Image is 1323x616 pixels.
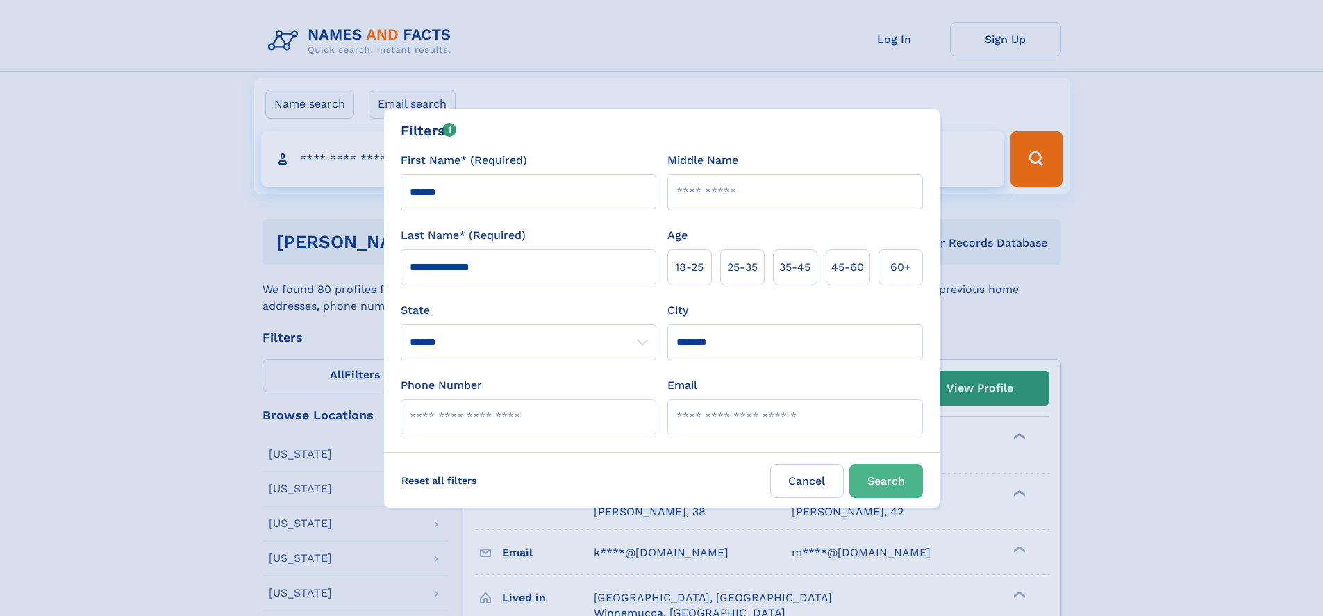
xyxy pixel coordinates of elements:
span: 25‑35 [727,259,758,276]
label: Middle Name [667,152,738,169]
label: Age [667,227,688,244]
label: First Name* (Required) [401,152,527,169]
span: 18‑25 [675,259,704,276]
label: Reset all filters [392,464,486,497]
label: Cancel [770,464,844,498]
label: City [667,302,688,319]
span: 60+ [890,259,911,276]
label: Phone Number [401,377,482,394]
button: Search [849,464,923,498]
label: Email [667,377,697,394]
span: 45‑60 [831,259,864,276]
span: 35‑45 [779,259,810,276]
div: Filters [401,120,457,141]
label: State [401,302,656,319]
label: Last Name* (Required) [401,227,526,244]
